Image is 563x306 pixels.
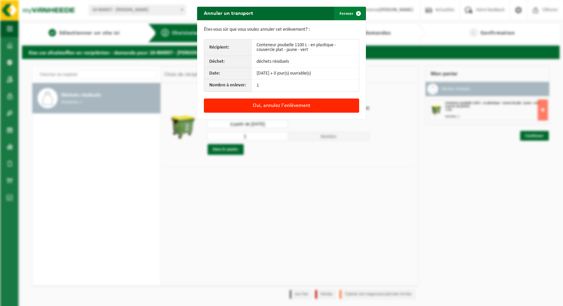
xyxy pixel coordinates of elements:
th: Nombre à enlever: [204,80,251,91]
td: Conteneur poubelle 1100 L - en plastique - couvercle plat - jaune - vert [251,39,359,56]
h2: Annuler un transport [197,7,260,20]
th: Déchet: [204,56,251,68]
button: Fermer [334,7,365,20]
p: Êtes-vous sûr que vous voulez annuler cet enlèvement? : [204,27,359,32]
button: Oui, annulez l'enlèvement [204,99,359,113]
th: Date: [204,68,251,80]
td: 1 [251,80,359,91]
td: [DATE] + 0 jour(s) ouvrable(s) [251,68,359,80]
td: déchets résiduels [251,56,359,68]
th: Récipient: [204,39,251,56]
